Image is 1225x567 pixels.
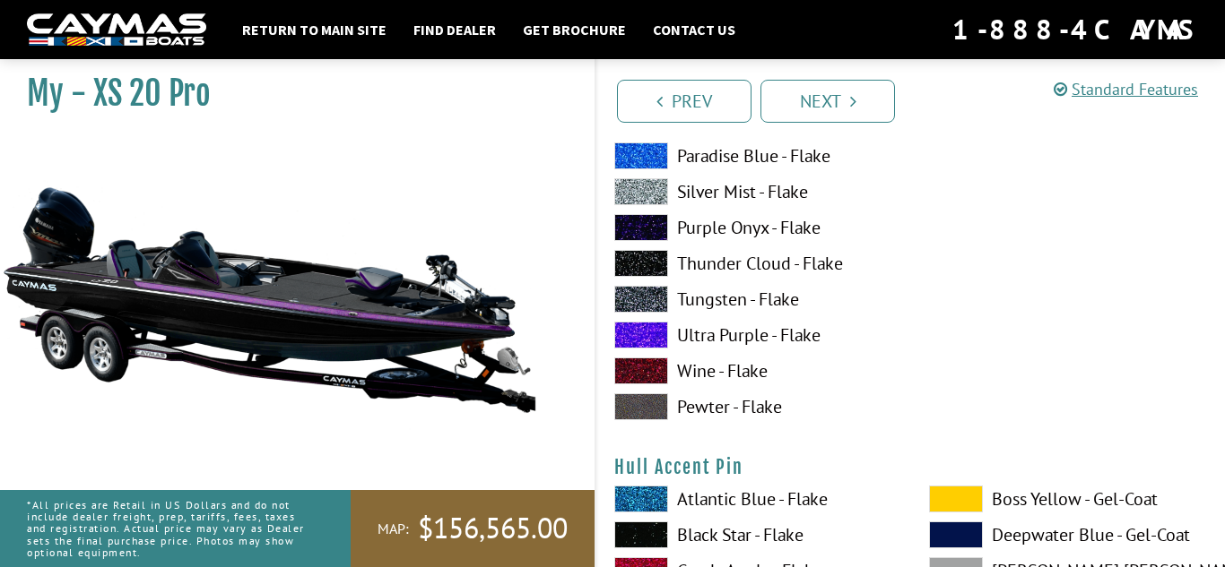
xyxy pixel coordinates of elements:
[929,485,1208,512] label: Boss Yellow - Gel-Coat
[614,214,893,241] label: Purple Onyx - Flake
[614,250,893,277] label: Thunder Cloud - Flake
[614,286,893,313] label: Tungsten - Flake
[404,18,505,41] a: Find Dealer
[614,142,893,169] label: Paradise Blue - Flake
[614,485,893,512] label: Atlantic Blue - Flake
[617,80,752,123] a: Prev
[760,80,895,123] a: Next
[614,322,893,348] label: Ultra Purple - Flake
[614,456,1207,478] h4: Hull Accent Pin
[27,73,550,114] h1: My - XS 20 Pro
[952,10,1198,49] div: 1-888-4CAYMAS
[614,178,893,205] label: Silver Mist - Flake
[27,13,206,47] img: white-logo-c9c8dbefe5ff5ceceb0f0178aa75bf4bb51f6bca0971e226c86eb53dfe498488.png
[351,490,595,567] a: MAP:$156,565.00
[418,510,568,547] span: $156,565.00
[614,393,893,420] label: Pewter - Flake
[233,18,395,41] a: Return to main site
[378,520,409,538] span: MAP:
[27,490,310,567] p: *All prices are Retail in US Dollars and do not include dealer freight, prep, tariffs, fees, taxe...
[644,18,744,41] a: Contact Us
[614,357,893,384] label: Wine - Flake
[929,521,1208,548] label: Deepwater Blue - Gel-Coat
[614,521,893,548] label: Black Star - Flake
[514,18,635,41] a: Get Brochure
[612,77,1225,123] ul: Pagination
[1054,79,1198,99] a: Standard Features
